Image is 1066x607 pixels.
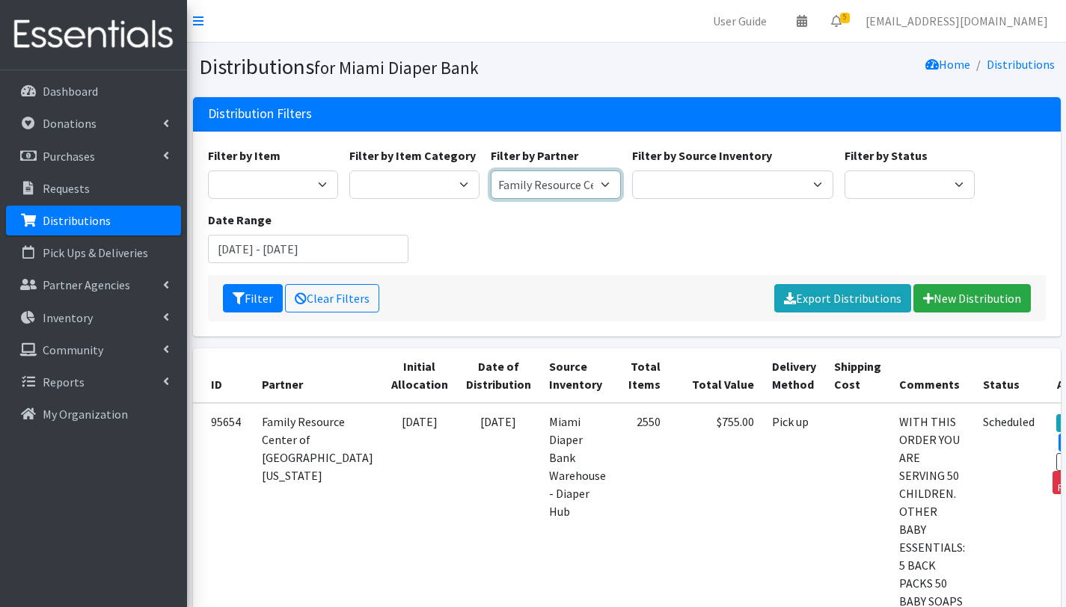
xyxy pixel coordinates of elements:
label: Filter by Partner [491,147,578,164]
label: Date Range [208,211,272,229]
p: Purchases [43,149,95,164]
th: Delivery Method [763,348,825,403]
th: Partner [253,348,382,403]
a: Export Distributions [774,284,911,312]
th: Total Value [670,348,763,403]
th: Date of Distribution [457,348,540,403]
th: Status [974,348,1044,403]
span: 5 [840,13,850,23]
small: for Miami Diaper Bank [314,57,479,78]
p: Pick Ups & Deliveries [43,245,148,260]
th: Initial Allocation [382,348,457,403]
p: Reports [43,375,85,389]
label: Filter by Source Inventory [632,147,772,164]
a: Inventory [6,303,181,333]
p: Distributions [43,213,111,228]
a: My Organization [6,399,181,429]
a: Clear Filters [285,284,379,312]
a: Community [6,335,181,365]
a: Donations [6,108,181,138]
a: User Guide [701,6,779,36]
p: Requests [43,181,90,196]
a: New Distribution [913,284,1031,312]
a: Home [925,57,970,72]
label: Filter by Item [208,147,281,164]
a: 5 [819,6,854,36]
label: Filter by Status [845,147,928,164]
p: My Organization [43,407,128,422]
a: Dashboard [6,76,181,106]
a: Reports [6,367,181,397]
th: Source Inventory [540,348,615,403]
button: Filter [223,284,283,312]
a: Partner Agencies [6,270,181,300]
a: Purchases [6,141,181,171]
p: Partner Agencies [43,277,130,292]
th: ID [193,348,253,403]
a: Pick Ups & Deliveries [6,238,181,268]
a: Requests [6,173,181,203]
p: Donations [43,116,97,131]
th: Comments [890,348,974,403]
a: [EMAIL_ADDRESS][DOMAIN_NAME] [854,6,1060,36]
p: Community [43,342,103,357]
th: Total Items [615,348,670,403]
p: Dashboard [43,84,98,99]
input: January 1, 2011 - December 31, 2011 [208,235,409,263]
th: Shipping Cost [825,348,890,403]
a: Distributions [987,57,1055,72]
label: Filter by Item Category [349,147,476,164]
h1: Distributions [199,54,622,80]
img: HumanEssentials [6,10,181,60]
h3: Distribution Filters [208,106,312,122]
a: Distributions [6,206,181,235]
p: Inventory [43,310,93,325]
